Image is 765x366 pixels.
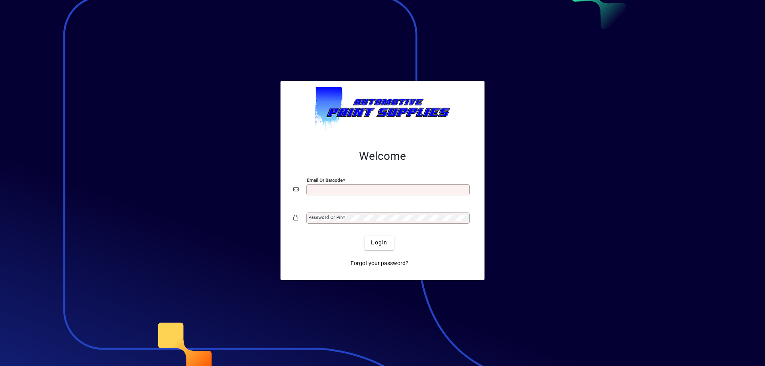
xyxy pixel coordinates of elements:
mat-label: Password or Pin [308,214,343,220]
span: Forgot your password? [351,259,408,268]
span: Login [371,238,387,247]
button: Login [365,236,394,250]
mat-label: Email or Barcode [307,177,343,183]
h2: Welcome [293,150,472,163]
a: Forgot your password? [347,256,412,271]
